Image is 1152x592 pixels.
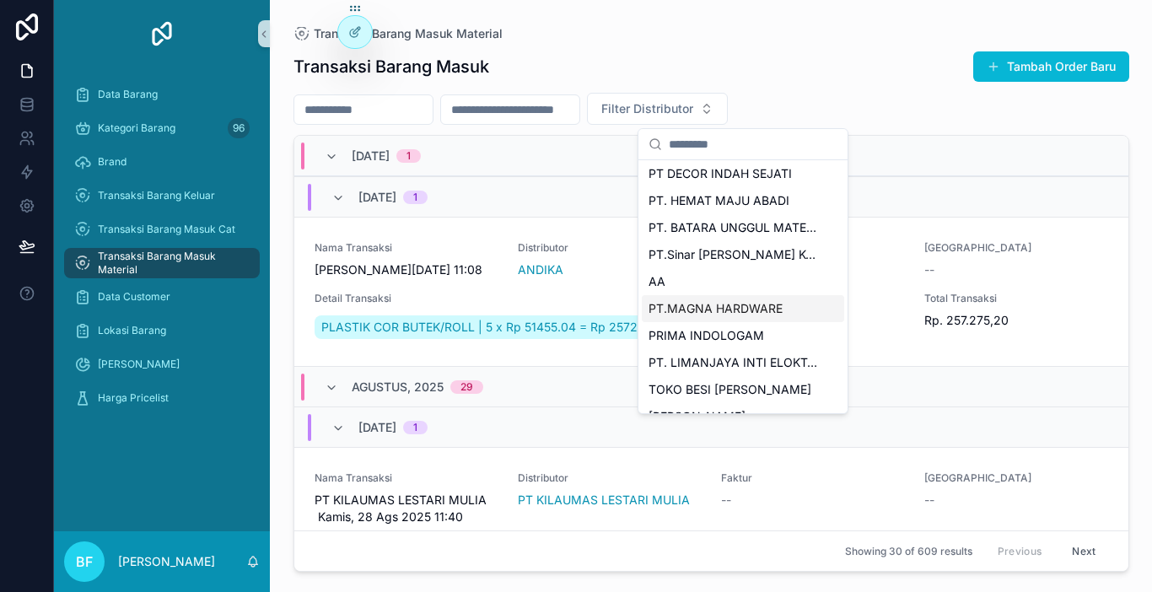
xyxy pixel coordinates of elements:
[315,315,669,339] a: PLASTIK COR BUTEK/ROLL | 5 x Rp 51455.04 = Rp 257275.2
[98,324,166,337] span: Lokasi Barang
[413,191,417,204] div: 1
[413,421,417,434] div: 1
[518,492,690,509] a: PT KILAUMAS LESTARI MULIA
[924,492,934,509] span: --
[587,93,728,125] button: Select Button
[315,261,498,278] span: [PERSON_NAME][DATE] 11:08
[118,553,215,570] p: [PERSON_NAME]
[315,471,498,485] span: Nama Transaksi
[314,25,503,42] span: Transaksi Barang Masuk Material
[358,419,396,436] span: [DATE]
[293,25,503,42] a: Transaksi Barang Masuk Material
[518,261,563,278] a: ANDIKA
[924,312,1107,329] span: Rp. 257.275,20
[64,79,260,110] a: Data Barang
[64,214,260,245] a: Transaksi Barang Masuk Cat
[64,315,260,346] a: Lokasi Barang
[64,147,260,177] a: Brand
[406,149,411,163] div: 1
[649,381,811,398] span: TOKO BESI [PERSON_NAME]
[98,250,243,277] span: Transaksi Barang Masuk Material
[924,471,1107,485] span: [GEOGRAPHIC_DATA]
[64,282,260,312] a: Data Customer
[649,192,789,209] span: PT. HEMAT MAJU ABADI
[76,552,93,572] span: BF
[98,358,180,371] span: [PERSON_NAME]
[228,118,250,138] div: 96
[845,545,972,558] span: Showing 30 of 609 results
[98,155,127,169] span: Brand
[321,319,662,336] span: PLASTIK COR BUTEK/ROLL | 5 x Rp 51455.04 = Rp 257275.2
[315,241,498,255] span: Nama Transaksi
[54,67,270,435] div: scrollable content
[98,391,169,405] span: Harga Pricelist
[649,354,817,371] span: PT. LIMANJAYA INTI ELOKTAMA [GEOGRAPHIC_DATA]
[64,383,260,413] a: Harga Pricelist
[649,300,783,317] span: PT.MAGNA HARDWARE
[649,327,764,344] span: PRIMA INDOLOGAM
[518,471,701,485] span: Distributor
[148,20,175,47] img: App logo
[649,408,746,425] span: [PERSON_NAME]
[358,189,396,206] span: [DATE]
[721,492,731,509] span: --
[649,165,792,182] span: PT DECOR INDAH SEJATI
[352,148,390,164] span: [DATE]
[924,241,1107,255] span: [GEOGRAPHIC_DATA]
[460,380,473,394] div: 29
[352,379,444,396] span: Agustus, 2025
[649,273,665,290] span: AA
[649,246,817,263] span: PT.Sinar [PERSON_NAME] Keramindo
[315,492,498,525] span: PT KILAUMAS LESTARI MULIA Kamis, 28 Ags 2025 11:40
[601,100,693,117] span: Filter Distributor
[293,55,489,78] h1: Transaksi Barang Masuk
[98,189,215,202] span: Transaksi Barang Keluar
[64,180,260,211] a: Transaksi Barang Keluar
[315,292,905,305] span: Detail Transaksi
[98,290,170,304] span: Data Customer
[638,160,848,413] div: Suggestions
[64,113,260,143] a: Kategori Barang96
[649,219,817,236] span: PT. BATARA UNGGUL MATERIAL [GEOGRAPHIC_DATA]
[924,261,934,278] span: --
[1060,538,1107,564] button: Next
[294,217,1128,366] a: Nama Transaksi[PERSON_NAME][DATE] 11:08DistributorANDIKAFaktur--[GEOGRAPHIC_DATA]--Detail Transak...
[98,88,158,101] span: Data Barang
[518,241,701,255] span: Distributor
[64,248,260,278] a: Transaksi Barang Masuk Material
[98,121,175,135] span: Kategori Barang
[721,471,904,485] span: Faktur
[924,292,1107,305] span: Total Transaksi
[64,349,260,379] a: [PERSON_NAME]
[973,51,1129,82] button: Tambah Order Baru
[98,223,235,236] span: Transaksi Barang Masuk Cat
